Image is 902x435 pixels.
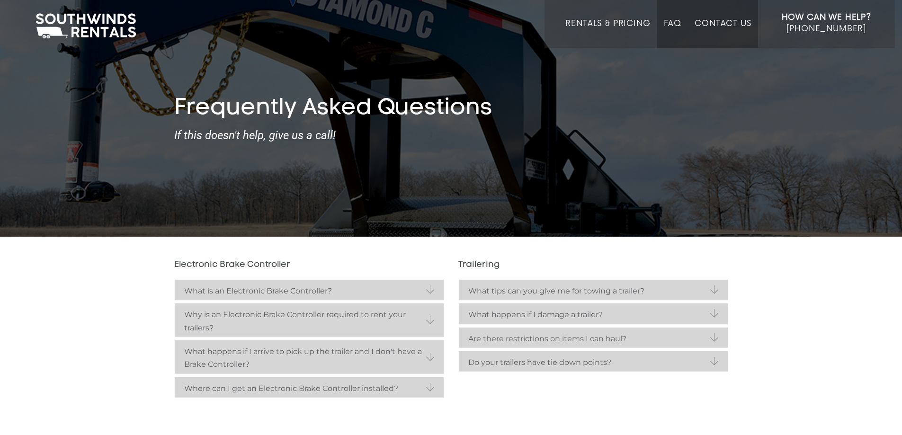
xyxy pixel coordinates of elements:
a: Rentals & Pricing [565,19,650,48]
strong: What happens if I arrive to pick up the trailer and I don't have a Brake Controller? [184,345,434,371]
span: [PHONE_NUMBER] [786,24,866,34]
h3: Electronic Brake Controller [174,260,444,270]
strong: Do your trailers have tie down points? [468,356,718,369]
img: Southwinds Rentals Logo [31,11,141,41]
strong: Where can I get an Electronic Brake Controller installed? [184,382,434,395]
h1: Frequently Asked Questions [174,95,728,123]
strong: What tips can you give me for towing a trailer? [468,284,718,297]
h3: Trailering [458,260,728,270]
strong: Why is an Electronic Brake Controller required to rent your trailers? [184,308,434,334]
a: Do your trailers have tie down points? [459,351,728,372]
a: What happens if I arrive to pick up the trailer and I don't have a Brake Controller? [175,340,444,374]
strong: What happens if I damage a trailer? [468,308,718,321]
a: Are there restrictions on items I can haul? [459,328,728,348]
strong: Are there restrictions on items I can haul? [468,332,718,345]
a: Why is an Electronic Brake Controller required to rent your trailers? [175,303,444,337]
strong: What is an Electronic Brake Controller? [184,284,434,297]
a: What is an Electronic Brake Controller? [175,280,444,300]
a: What tips can you give me for towing a trailer? [459,280,728,300]
a: How Can We Help? [PHONE_NUMBER] [782,12,871,41]
a: Contact Us [695,19,751,48]
a: What happens if I damage a trailer? [459,303,728,324]
a: FAQ [664,19,682,48]
a: Where can I get an Electronic Brake Controller installed? [175,377,444,398]
strong: How Can We Help? [782,13,871,22]
strong: If this doesn't help, give us a call! [174,129,728,142]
